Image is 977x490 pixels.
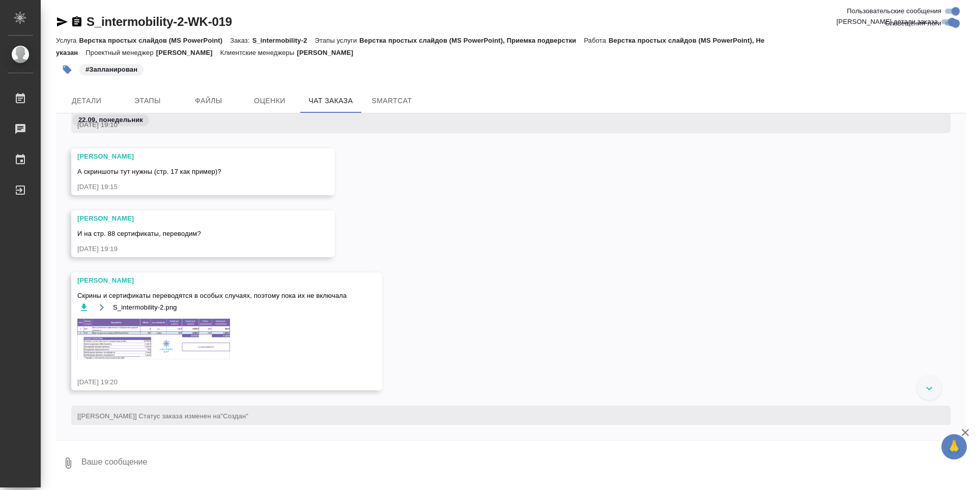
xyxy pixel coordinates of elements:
p: 22.09, понедельник [78,115,143,125]
span: [PERSON_NAME] детали заказа [837,17,938,27]
span: Пользовательские сообщения [847,6,941,16]
p: Верстка простых слайдов (MS PowerPoint) [79,37,230,44]
div: [PERSON_NAME] [77,213,299,224]
span: Этапы [123,95,172,107]
div: [DATE] 19:15 [77,182,299,192]
span: Оценки [245,95,294,107]
a: S_intermobility-2-WK-019 [87,15,232,28]
span: 🙏 [945,436,963,457]
div: [DATE] 19:19 [77,244,299,254]
p: #Запланирован [85,65,137,75]
span: SmartCat [367,95,416,107]
p: [PERSON_NAME] [156,49,220,56]
div: [PERSON_NAME] [77,275,347,286]
span: И на стр. 88 сертификаты, переводим? [77,230,201,237]
button: Скачать [77,301,90,314]
span: Запланирован [78,65,145,73]
span: Детали [62,95,111,107]
span: Оповещения-логи [885,18,941,28]
span: S_intermobility-2.png [113,302,177,313]
p: Этапы услуги [315,37,360,44]
p: Работа [584,37,609,44]
p: [PERSON_NAME] [297,49,361,56]
p: Верстка простых слайдов (MS PowerPoint), Приемка подверстки [359,37,584,44]
span: Чат заказа [306,95,355,107]
div: [DATE] 19:20 [77,377,347,387]
p: Услуга [56,37,79,44]
span: [[PERSON_NAME]] Статус заказа изменен на [77,412,248,420]
p: S_intermobility-2 [252,37,315,44]
button: 🙏 [941,434,967,460]
span: Файлы [184,95,233,107]
img: S_intermobility-2.png [77,319,230,359]
button: Добавить тэг [56,58,78,81]
p: Клиентские менеджеры [220,49,297,56]
p: Проектный менеджер [85,49,156,56]
span: А скриншоты тут нужны (стр. 17 как пример)? [77,168,221,175]
button: Открыть на драйве [95,301,108,314]
button: Скопировать ссылку [71,16,83,28]
div: [PERSON_NAME] [77,151,299,162]
span: Скрины и сертификаты переводятся в особых случаях, поэтому пока их не включала [77,291,347,301]
button: Скопировать ссылку для ЯМессенджера [56,16,68,28]
span: "Создан" [220,412,248,420]
p: Заказ: [230,37,252,44]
